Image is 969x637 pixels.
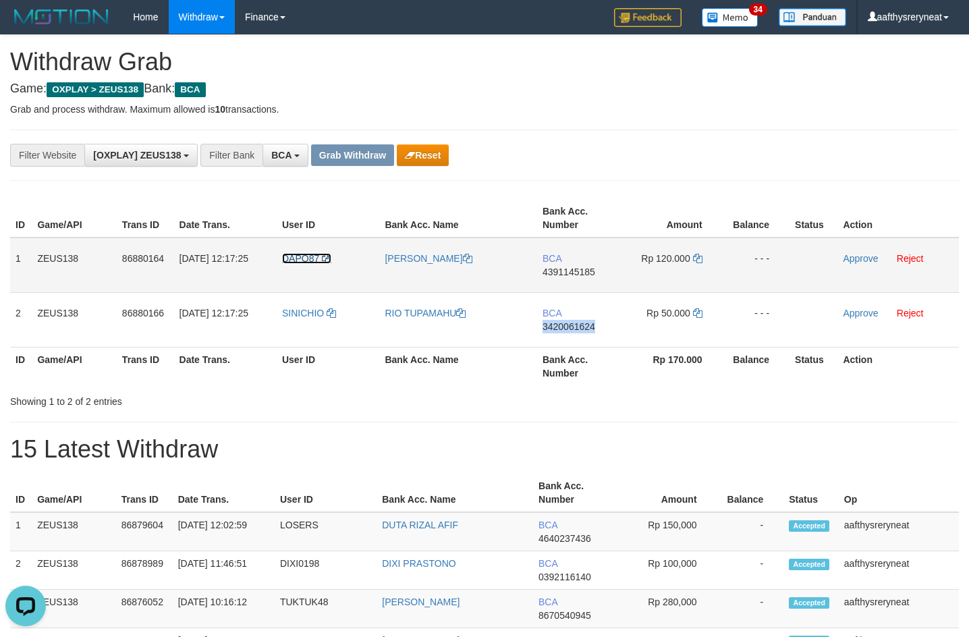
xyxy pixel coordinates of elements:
td: 86878989 [116,551,173,590]
th: Balance [723,199,790,238]
a: [PERSON_NAME] [382,597,460,607]
td: aafthysreryneat [839,551,959,590]
td: 86876052 [116,590,173,628]
td: ZEUS138 [32,590,115,628]
th: Amount [617,474,717,512]
span: Accepted [789,597,829,609]
td: LOSERS [275,512,377,551]
td: 1 [10,238,32,293]
a: SINICHIO [282,308,336,318]
h4: Game: Bank: [10,82,959,96]
th: Bank Acc. Number [537,347,621,385]
th: Date Trans. [173,474,275,512]
th: Rp 170.000 [621,347,722,385]
span: BCA [543,253,561,264]
button: [OXPLAY] ZEUS138 [84,144,198,167]
th: Game/API [32,199,116,238]
button: BCA [262,144,308,167]
a: RIO TUPAMAHU [385,308,466,318]
span: 86880166 [122,308,164,318]
h1: Withdraw Grab [10,49,959,76]
div: Showing 1 to 2 of 2 entries [10,389,393,408]
th: Game/API [32,347,116,385]
th: User ID [277,347,379,385]
th: ID [10,474,32,512]
a: Reject [897,253,924,264]
td: - - - [723,292,790,347]
a: Copy 50000 to clipboard [693,308,702,318]
td: ZEUS138 [32,238,116,293]
strong: 10 [215,104,225,115]
span: Accepted [789,559,829,570]
span: BCA [538,558,557,569]
span: Rp 120.000 [641,253,690,264]
th: Game/API [32,474,115,512]
th: User ID [275,474,377,512]
td: aafthysreryneat [839,590,959,628]
th: Op [839,474,959,512]
th: ID [10,199,32,238]
a: DUTA RIZAL AFIF [382,520,458,530]
th: Balance [717,474,784,512]
span: BCA [538,597,557,607]
span: Copy 4391145185 to clipboard [543,267,595,277]
span: Copy 4640237436 to clipboard [538,533,591,544]
th: Balance [723,347,790,385]
td: 86879604 [116,512,173,551]
th: Action [837,347,959,385]
td: Rp 280,000 [617,590,717,628]
span: 34 [749,3,767,16]
div: Filter Bank [200,144,262,167]
a: DAPO87 [282,253,331,264]
p: Grab and process withdraw. Maximum allowed is transactions. [10,103,959,116]
span: SINICHIO [282,308,324,318]
th: ID [10,347,32,385]
span: Copy 3420061624 to clipboard [543,321,595,332]
th: Status [790,199,837,238]
a: Approve [843,308,878,318]
th: Action [837,199,959,238]
th: Date Trans. [174,347,277,385]
th: Status [790,347,837,385]
td: 2 [10,551,32,590]
button: Grab Withdraw [311,144,394,166]
td: DIXI0198 [275,551,377,590]
span: Rp 50.000 [646,308,690,318]
h1: 15 Latest Withdraw [10,436,959,463]
td: Rp 150,000 [617,512,717,551]
button: Reset [397,144,449,166]
td: [DATE] 12:02:59 [173,512,275,551]
td: aafthysreryneat [839,512,959,551]
span: [DATE] 12:17:25 [179,308,248,318]
span: OXPLAY > ZEUS138 [47,82,144,97]
button: Open LiveChat chat widget [5,5,46,46]
th: Trans ID [117,347,174,385]
img: Button%20Memo.svg [702,8,758,27]
div: Filter Website [10,144,84,167]
img: Feedback.jpg [614,8,682,27]
td: 1 [10,512,32,551]
span: Accepted [789,520,829,532]
td: ZEUS138 [32,292,116,347]
a: Copy 120000 to clipboard [693,253,702,264]
th: Bank Acc. Name [379,199,537,238]
a: DIXI PRASTONO [382,558,455,569]
a: Reject [897,308,924,318]
a: Approve [843,253,878,264]
th: Amount [621,199,722,238]
td: [DATE] 10:16:12 [173,590,275,628]
td: - - - [723,238,790,293]
span: Copy 0392116140 to clipboard [538,572,591,582]
span: [OXPLAY] ZEUS138 [93,150,181,161]
td: ZEUS138 [32,551,115,590]
a: [PERSON_NAME] [385,253,472,264]
th: Date Trans. [174,199,277,238]
th: Bank Acc. Name [379,347,537,385]
span: BCA [271,150,292,161]
th: User ID [277,199,379,238]
th: Bank Acc. Number [537,199,621,238]
span: 86880164 [122,253,164,264]
td: - [717,512,784,551]
td: [DATE] 11:46:51 [173,551,275,590]
td: ZEUS138 [32,512,115,551]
